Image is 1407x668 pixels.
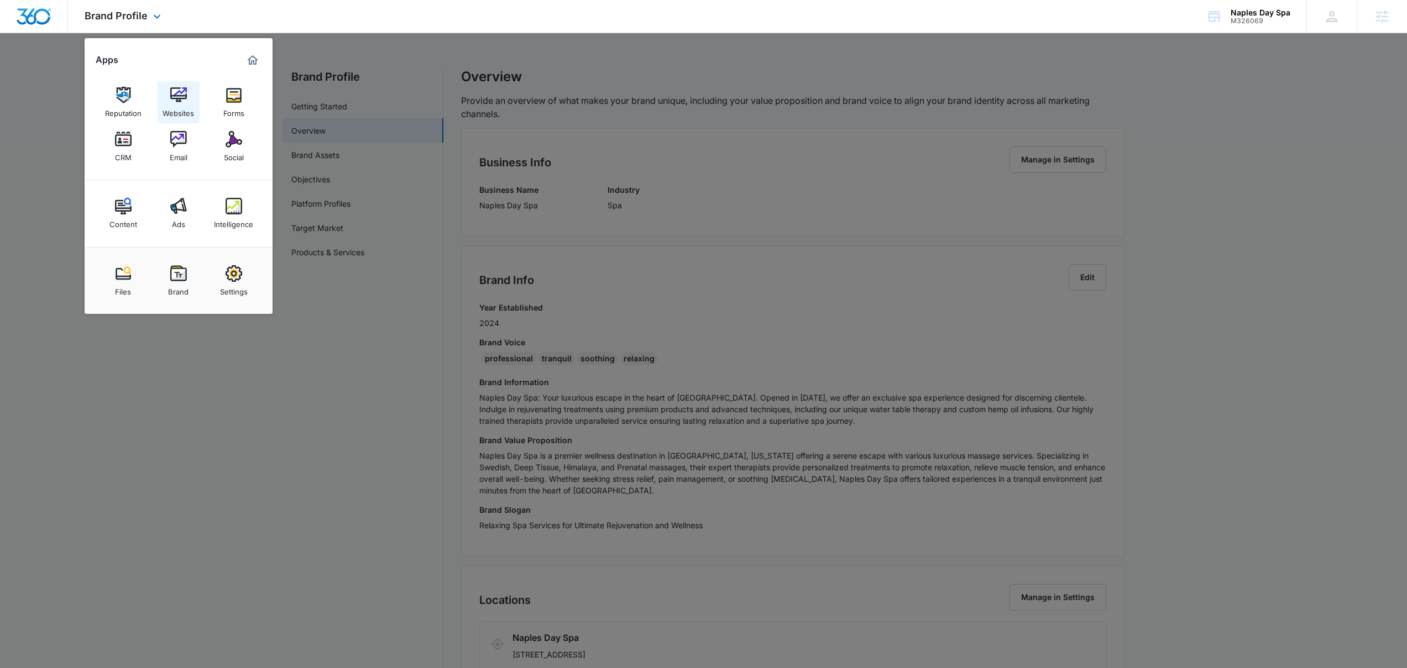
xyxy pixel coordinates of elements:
div: Email [170,148,187,162]
div: Settings [220,282,248,296]
div: Social [224,148,244,162]
div: Intelligence [214,214,253,229]
div: Content [109,214,137,229]
a: Intelligence [213,192,255,234]
a: Email [158,125,200,167]
h2: Apps [96,55,118,65]
div: CRM [115,148,132,162]
div: account name [1231,8,1290,17]
a: Brand [158,260,200,302]
a: CRM [102,125,144,167]
a: Ads [158,192,200,234]
div: Websites [163,103,194,118]
div: Brand [168,282,189,296]
div: Forms [223,103,244,118]
a: Marketing 360® Dashboard [244,51,261,69]
a: Settings [213,260,255,302]
span: Brand Profile [85,10,148,22]
a: Reputation [102,81,144,123]
a: Forms [213,81,255,123]
a: Social [213,125,255,167]
div: Ads [172,214,185,229]
div: Reputation [105,103,142,118]
a: Files [102,260,144,302]
div: Files [115,282,131,296]
a: Websites [158,81,200,123]
div: account id [1231,17,1290,25]
a: Content [102,192,144,234]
